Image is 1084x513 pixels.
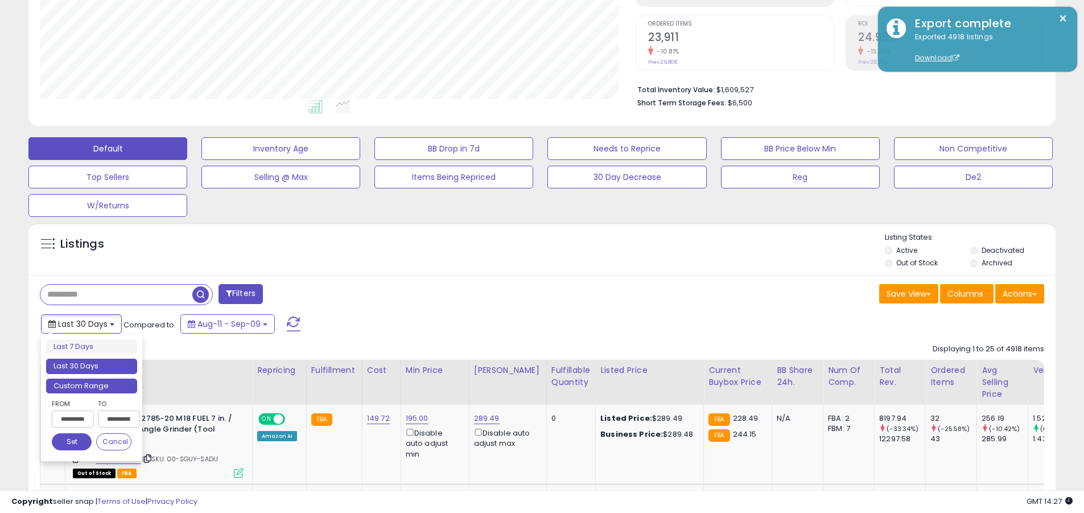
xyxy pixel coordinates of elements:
small: -10.81% [653,47,679,56]
div: FBM: 7 [828,424,865,434]
div: Cost [367,364,396,376]
div: BB Share 24h. [777,364,818,388]
div: Num of Comp. [828,364,869,388]
button: BB Price Below Min [721,137,880,160]
button: 30 Day Decrease [547,166,706,188]
div: Fulfillable Quantity [551,364,591,388]
div: Avg Selling Price [982,364,1023,400]
label: Archived [982,258,1012,268]
button: Aug-11 - Sep-09 [180,314,275,334]
a: Privacy Policy [147,496,197,507]
div: Min Price [406,364,464,376]
small: Prev: 26,808 [648,59,677,65]
div: Amazon AI [257,431,297,441]
small: -13.22% [863,47,891,56]
small: FBA [708,429,729,442]
span: 2025-10-10 14:27 GMT [1027,496,1073,507]
div: 285.99 [982,434,1028,444]
span: ROI [858,21,1044,27]
div: seller snap | | [11,496,197,507]
span: Aug-11 - Sep-09 [197,318,261,330]
button: Top Sellers [28,166,187,188]
li: Last 30 Days [46,359,137,374]
strong: Copyright [11,496,53,507]
button: Set [52,433,92,450]
div: 1.52 [1033,413,1079,424]
div: Disable auto adjust max [474,426,538,449]
button: Inventory Age [201,137,360,160]
div: Displaying 1 to 25 of 4918 items [933,344,1044,355]
label: From [52,398,92,409]
div: Disable auto adjust min [406,426,460,459]
span: Ordered Items [648,21,834,27]
button: Save View [879,284,938,303]
div: Listed Price [600,364,699,376]
button: Default [28,137,187,160]
small: (-33.34%) [887,424,918,433]
div: Current Buybox Price [708,364,767,388]
button: Non Competitive [894,137,1053,160]
label: Active [896,245,917,255]
li: Custom Range [46,379,137,394]
span: OFF [283,414,302,424]
div: 0 [551,413,587,424]
button: × [1058,11,1067,26]
button: Items Being Repriced [374,166,533,188]
button: Needs to Reprice [547,137,706,160]
li: $1,609,527 [637,82,1036,96]
span: ON [259,414,274,424]
button: Filters [219,284,263,304]
button: Reg [721,166,880,188]
button: Selling @ Max [201,166,360,188]
a: 149.72 [367,413,390,424]
button: W/Returns [28,194,187,217]
small: Prev: 28.75% [858,59,887,65]
a: Terms of Use [97,496,146,507]
a: 195.00 [406,413,428,424]
a: Download [915,53,959,63]
div: FBA: 2 [828,413,865,424]
div: 12297.58 [879,434,925,444]
div: $289.49 [600,413,695,424]
div: Total Rev. [879,364,921,388]
button: Cancel [96,433,131,450]
span: 228.49 [733,413,759,424]
small: (-10.42%) [989,424,1020,433]
div: Title [70,364,248,376]
p: Listing States: [885,232,1056,243]
div: 32 [930,413,976,424]
button: De2 [894,166,1053,188]
div: Export complete [906,15,1069,32]
div: Ordered Items [930,364,972,388]
b: Business Price: [600,429,663,440]
div: $289.48 [600,429,695,440]
div: 1.43 [1033,434,1079,444]
small: (6.29%) [1040,424,1065,433]
a: 289.49 [474,413,500,424]
span: All listings that are currently out of stock and unavailable for purchase on Amazon [73,469,116,478]
button: Last 30 Days [41,314,122,334]
span: $6,500 [728,97,752,108]
b: Listed Price: [600,413,652,424]
label: Out of Stock [896,258,938,268]
button: BB Drop in 7d [374,137,533,160]
span: 244.15 [733,429,757,440]
div: Velocity [1033,364,1074,376]
div: 256.19 [982,413,1028,424]
span: | SKU: 00-SGUY-SADU [142,454,218,463]
button: Columns [940,284,994,303]
b: Short Term Storage Fees: [637,98,726,108]
div: 8197.94 [879,413,925,424]
small: FBA [708,413,729,426]
label: To [98,398,131,409]
li: Last 7 Days [46,339,137,355]
small: FBA [311,413,332,426]
div: N/A [777,413,814,424]
span: Compared to: [123,319,176,330]
div: Exported 4918 listings. [906,32,1069,64]
b: Total Inventory Value: [637,85,715,95]
div: [PERSON_NAME] [474,364,542,376]
div: Repricing [257,364,302,376]
span: FBA [117,469,137,478]
div: Fulfillment [311,364,357,376]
